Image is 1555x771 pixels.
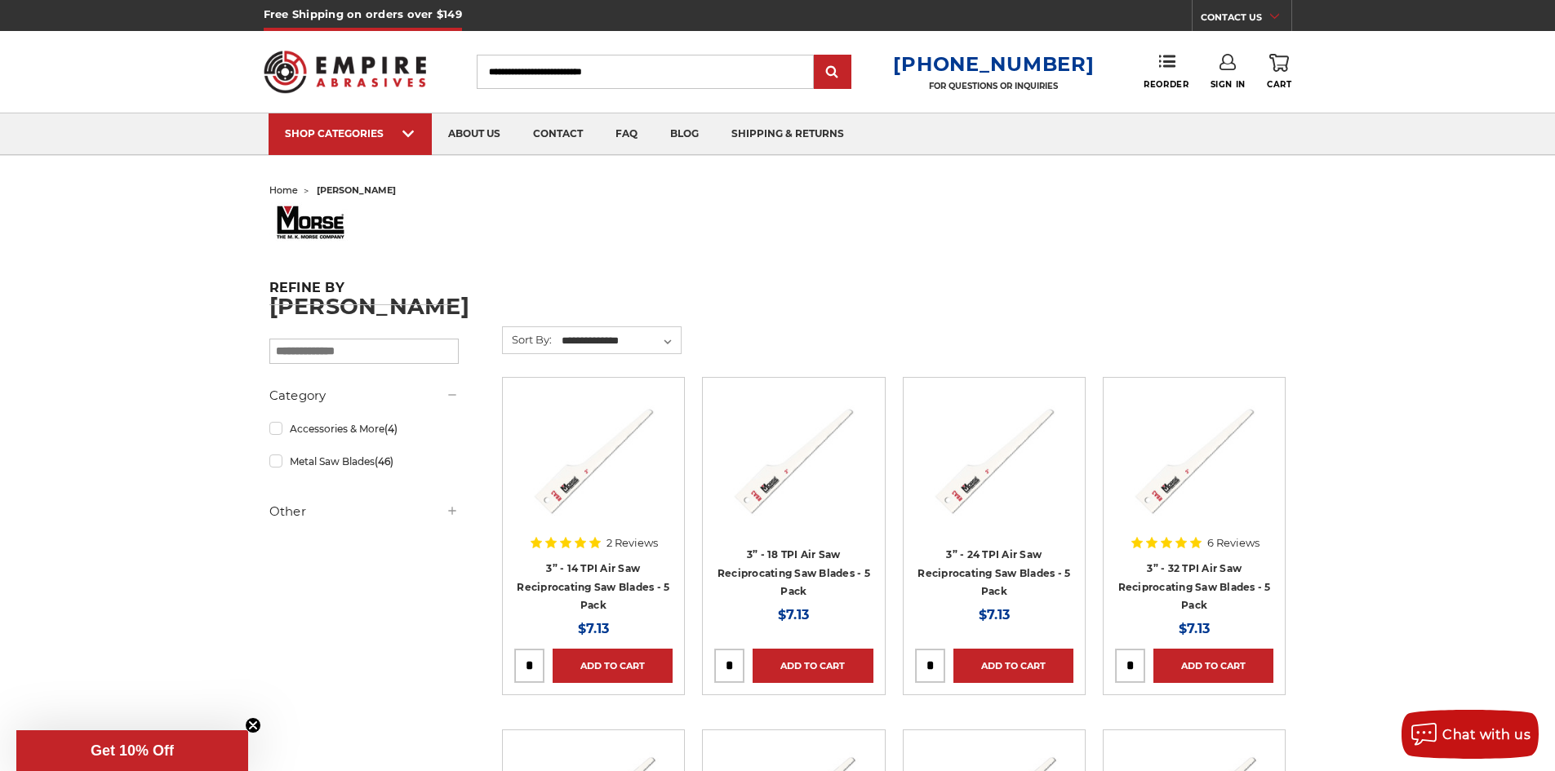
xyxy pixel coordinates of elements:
[917,548,1070,597] a: 3” - 24 TPI Air Saw Reciprocating Saw Blades - 5 Pack
[1201,8,1291,31] a: CONTACT US
[245,717,261,733] button: Close teaser
[979,607,1010,623] span: $7.13
[503,327,552,352] label: Sort By:
[915,389,1073,547] a: 3" Reciprocating Air Saw blade for pneumatic saw - 24 TPI
[269,386,459,405] h5: Category
[715,113,860,155] a: shipping & returns
[91,742,174,759] span: Get 10% Off
[559,329,681,353] select: Sort By:
[893,52,1094,76] a: [PHONE_NUMBER]
[1153,649,1273,683] a: Add to Cart
[893,81,1094,91] p: FOR QUESTIONS OR INQUIRIES
[264,40,427,104] img: Empire Abrasives
[1207,538,1260,548] span: 6 Reviews
[269,295,1286,317] h1: [PERSON_NAME]
[1179,621,1210,636] span: $7.13
[269,184,298,196] a: home
[432,113,517,155] a: about us
[714,389,873,547] a: 3" Air Saw blade for pneumatic reciprocating saw - 18 TPI
[1267,79,1291,90] span: Cart
[929,389,1060,520] img: 3" Reciprocating Air Saw blade for pneumatic saw - 24 TPI
[269,280,459,305] h5: Refine by
[606,538,658,548] span: 2 Reviews
[1402,710,1539,759] button: Chat with us
[517,562,669,611] a: 3” - 14 TPI Air Saw Reciprocating Saw Blades - 5 Pack
[375,455,393,467] span: (46)
[1144,54,1188,89] a: Reorder
[269,202,351,242] img: m.k.%20morse%20logo_1525793239__72022.original.jpg
[514,389,673,547] a: 3" Air Saw blade for pneumatic sawzall 14 TPI
[553,649,673,683] a: Add to Cart
[753,649,873,683] a: Add to Cart
[285,127,415,140] div: SHOP CATEGORIES
[578,621,609,636] span: $7.13
[1115,389,1273,547] a: 3" sheet metal Air Saw blade for pneumatic sawzall 32 TPI
[517,113,599,155] a: contact
[384,423,398,435] span: (4)
[1211,79,1246,90] span: Sign In
[1144,79,1188,90] span: Reorder
[317,184,396,196] span: [PERSON_NAME]
[599,113,654,155] a: faq
[718,548,870,597] a: 3” - 18 TPI Air Saw Reciprocating Saw Blades - 5 Pack
[528,389,659,520] img: 3" Air Saw blade for pneumatic sawzall 14 TPI
[1129,389,1260,520] img: 3" sheet metal Air Saw blade for pneumatic sawzall 32 TPI
[654,113,715,155] a: blog
[269,447,459,476] a: Metal Saw Blades
[1267,54,1291,90] a: Cart
[1442,727,1531,742] span: Chat with us
[953,649,1073,683] a: Add to Cart
[778,607,809,623] span: $7.13
[728,389,859,520] img: 3" Air Saw blade for pneumatic reciprocating saw - 18 TPI
[269,502,459,521] h5: Other
[269,414,459,443] a: Accessories & More
[1118,562,1271,611] a: 3” - 32 TPI Air Saw Reciprocating Saw Blades - 5 Pack
[16,730,248,771] div: Get 10% OffClose teaser
[816,56,849,89] input: Submit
